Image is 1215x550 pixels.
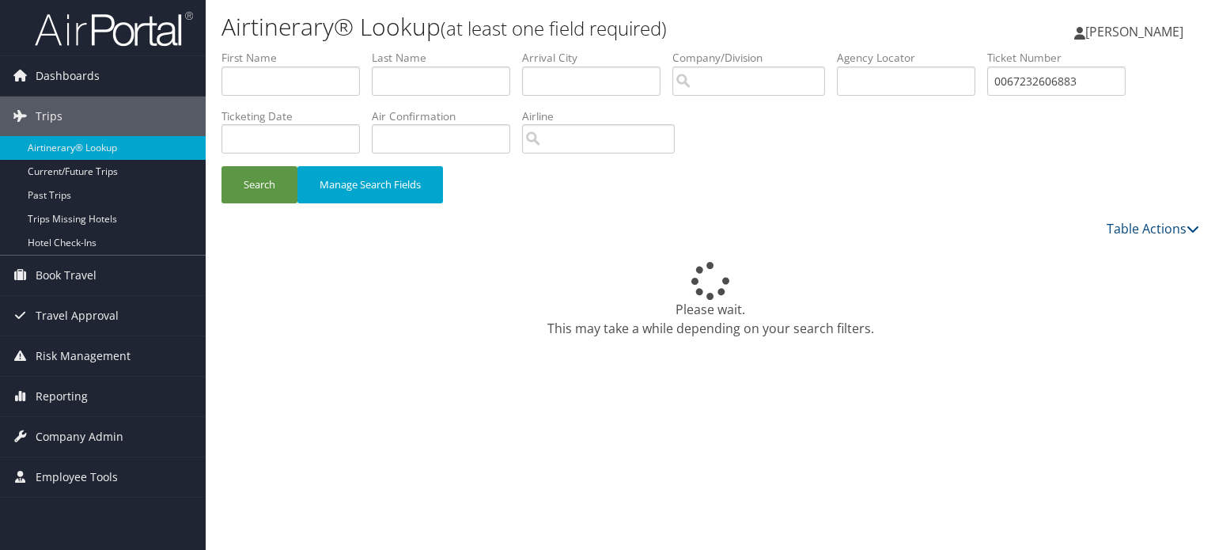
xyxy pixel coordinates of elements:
[441,15,667,41] small: (at least one field required)
[1085,23,1183,40] span: [PERSON_NAME]
[672,50,837,66] label: Company/Division
[36,377,88,416] span: Reporting
[221,262,1199,338] div: Please wait. This may take a while depending on your search filters.
[987,50,1137,66] label: Ticket Number
[36,97,62,136] span: Trips
[372,108,522,124] label: Air Confirmation
[36,457,118,497] span: Employee Tools
[36,256,97,295] span: Book Travel
[221,50,372,66] label: First Name
[1074,8,1199,55] a: [PERSON_NAME]
[297,166,443,203] button: Manage Search Fields
[522,50,672,66] label: Arrival City
[837,50,987,66] label: Agency Locator
[35,10,193,47] img: airportal-logo.png
[221,108,372,124] label: Ticketing Date
[221,10,873,44] h1: Airtinerary® Lookup
[36,296,119,336] span: Travel Approval
[36,336,131,376] span: Risk Management
[522,108,687,124] label: Airline
[372,50,522,66] label: Last Name
[221,166,297,203] button: Search
[1107,220,1199,237] a: Table Actions
[36,56,100,96] span: Dashboards
[36,417,123,457] span: Company Admin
